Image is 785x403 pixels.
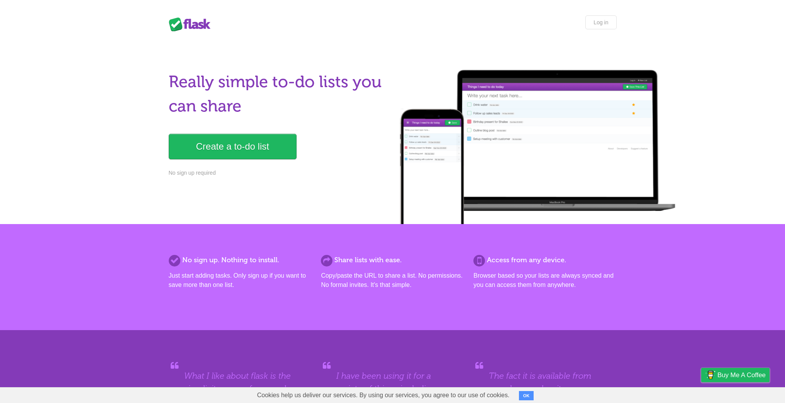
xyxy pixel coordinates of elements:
[169,255,312,265] h2: No sign up. Nothing to install.
[519,391,534,400] button: OK
[717,368,766,382] span: Buy me a coffee
[321,255,464,265] h2: Share lists with ease.
[321,271,464,290] p: Copy/paste the URL to share a list. No permissions. No formal invites. It's that simple.
[473,255,616,265] h2: Access from any device.
[249,388,517,403] span: Cookies help us deliver our services. By using our services, you agree to our use of cookies.
[169,169,388,177] p: No sign up required
[169,271,312,290] p: Just start adding tasks. Only sign up if you want to save more than one list.
[701,368,770,382] a: Buy me a coffee
[169,17,215,31] div: Flask Lists
[705,368,715,381] img: Buy me a coffee
[585,15,616,29] a: Log in
[473,271,616,290] p: Browser based so your lists are always synced and you can access them from anywhere.
[169,134,297,159] a: Create a to-do list
[169,70,388,118] h1: Really simple to-do lists you can share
